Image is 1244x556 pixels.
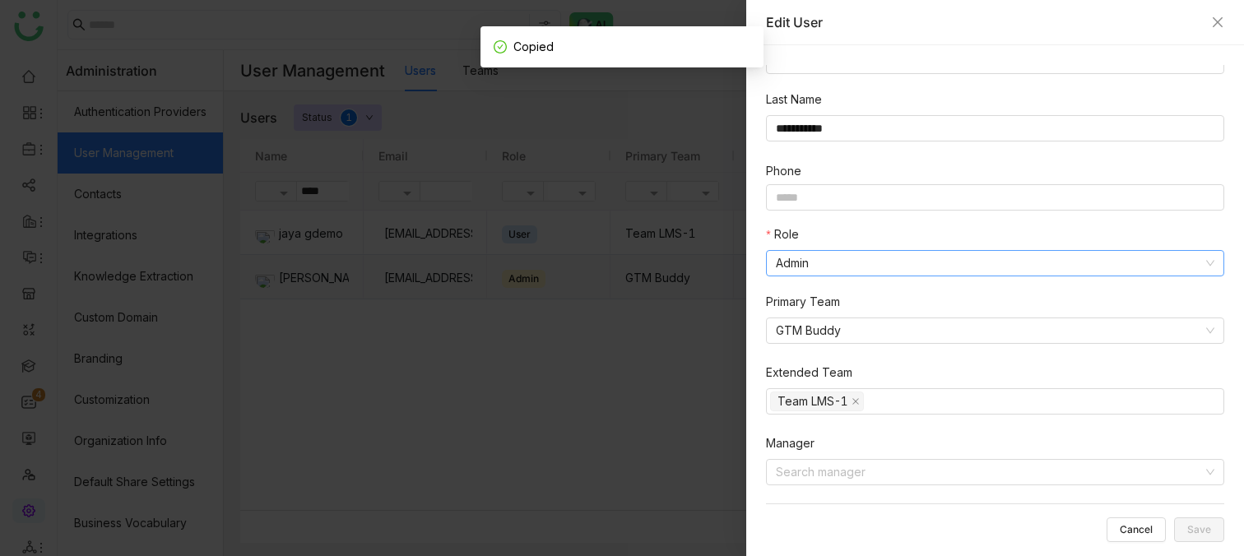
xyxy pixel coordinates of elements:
[1107,517,1166,542] button: Cancel
[766,364,852,382] label: Extended Team
[766,90,822,109] label: Last Name
[766,225,798,243] label: Role
[766,434,815,452] label: Manager
[766,13,1203,31] div: Edit User
[776,318,1214,343] nz-select-item: GTM Buddy
[777,392,848,410] div: Team LMS-1
[1211,16,1224,29] button: Close
[770,392,864,411] nz-select-item: Team LMS-1
[766,293,840,311] label: Primary Team
[513,39,554,53] span: Copied
[776,251,1214,276] nz-select-item: Admin
[1174,517,1224,542] button: Save
[766,162,1224,180] nz-form-item: Phone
